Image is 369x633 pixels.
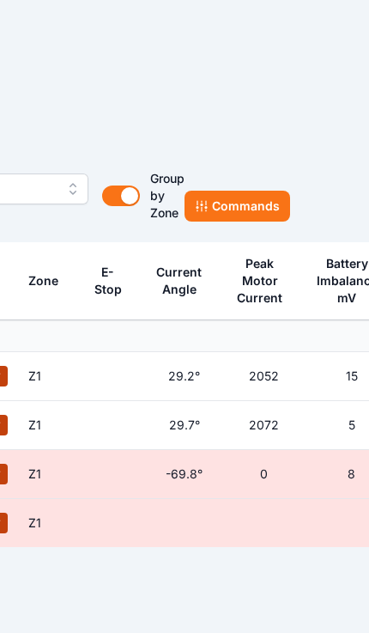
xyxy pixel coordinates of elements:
[234,243,293,319] button: Peak Motor Current
[144,352,224,401] td: 29.2°
[144,450,224,499] td: -69.8°
[154,264,204,298] div: Current Angle
[18,401,82,450] td: Z1
[28,260,72,301] button: Zone
[154,252,214,310] button: Current Angle
[224,352,304,401] td: 2052
[18,499,82,548] td: Z1
[184,191,290,222] button: Commands
[144,401,224,450] td: 29.7°
[18,352,82,401] td: Z1
[93,264,123,298] div: E-Stop
[93,252,134,310] button: E-Stop
[224,401,304,450] td: 2072
[18,450,82,499] td: Z1
[150,171,184,220] span: Group by Zone
[234,255,286,307] div: Peak Motor Current
[28,272,58,289] div: Zone
[224,450,304,499] td: 0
